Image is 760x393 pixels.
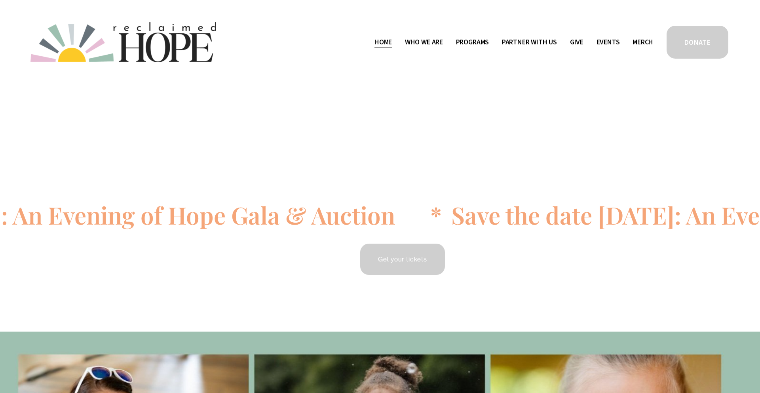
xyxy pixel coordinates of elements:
[405,36,443,48] a: folder dropdown
[405,36,443,48] span: Who We Are
[502,36,557,48] span: Partner With Us
[570,36,583,48] a: Give
[456,36,489,48] a: folder dropdown
[359,242,446,276] a: Get your tickets
[502,36,557,48] a: folder dropdown
[456,36,489,48] span: Programs
[597,36,620,48] a: Events
[665,25,730,60] a: DONATE
[30,22,216,62] img: Reclaimed Hope Initiative
[374,36,392,48] a: Home
[633,36,653,48] a: Merch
